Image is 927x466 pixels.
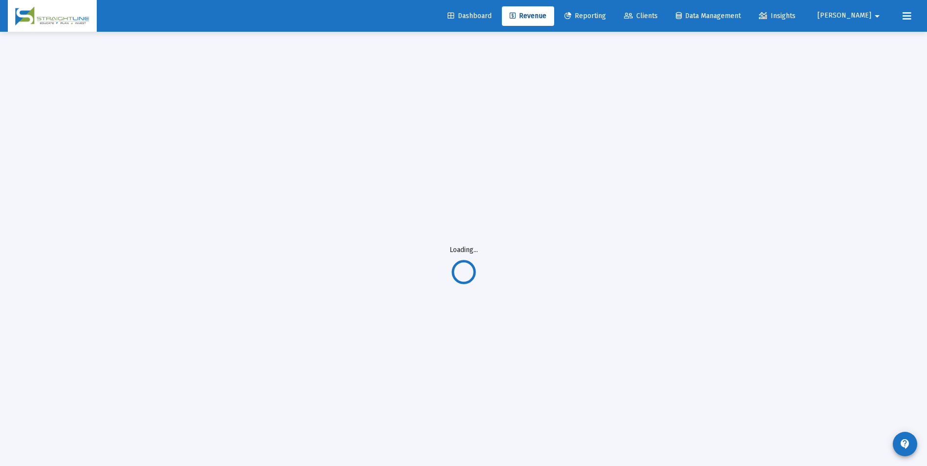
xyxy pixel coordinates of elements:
span: [PERSON_NAME] [818,12,871,20]
span: Insights [759,12,796,20]
button: [PERSON_NAME] [806,6,895,25]
span: Reporting [564,12,606,20]
img: Dashboard [15,6,89,26]
span: Revenue [510,12,546,20]
mat-icon: contact_support [899,438,911,450]
a: Clients [616,6,666,26]
a: Insights [751,6,803,26]
span: Dashboard [448,12,492,20]
a: Data Management [668,6,749,26]
a: Revenue [502,6,554,26]
mat-icon: arrow_drop_down [871,6,883,26]
span: Clients [624,12,658,20]
a: Dashboard [440,6,499,26]
a: Reporting [557,6,614,26]
span: Data Management [676,12,741,20]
